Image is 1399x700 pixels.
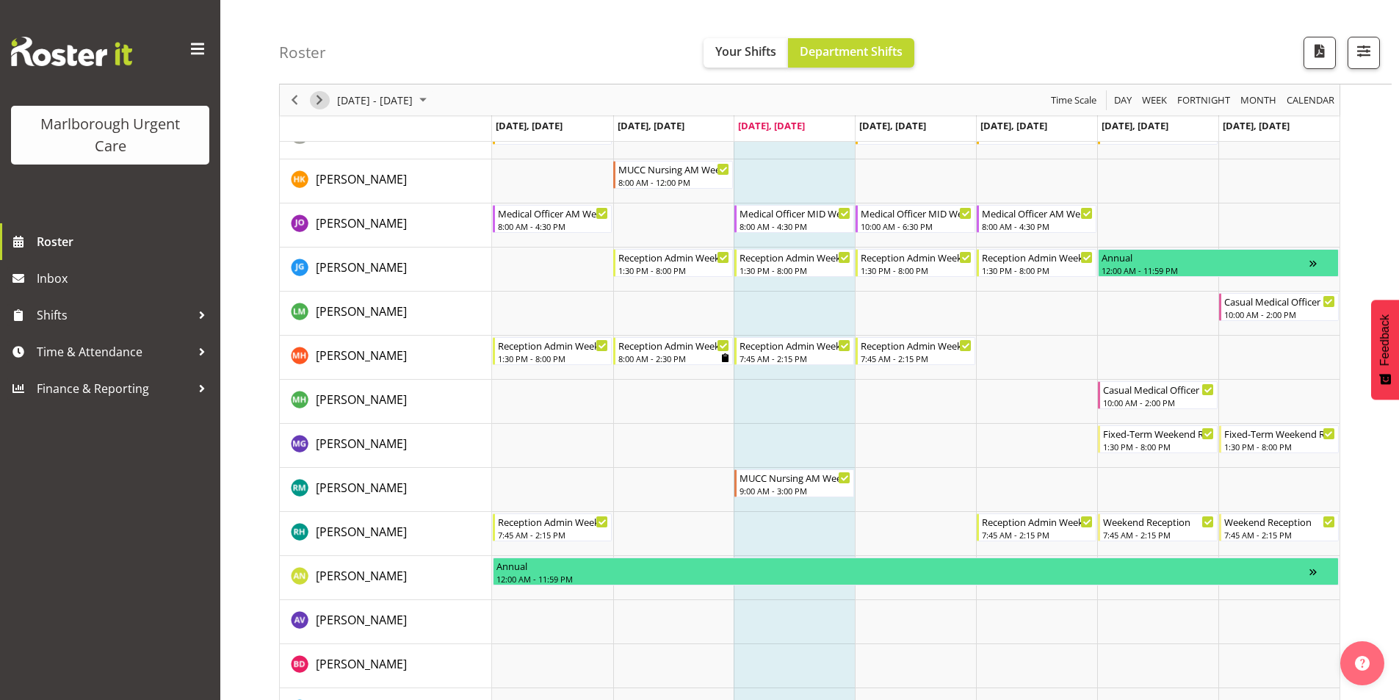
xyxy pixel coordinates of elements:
div: 1:30 PM - 8:00 PM [740,264,850,276]
span: [DATE], [DATE] [618,119,684,132]
span: Department Shifts [800,43,903,59]
a: [PERSON_NAME] [316,479,407,497]
a: [PERSON_NAME] [316,611,407,629]
div: Reception Admin Weekday PM [982,250,1093,264]
span: Feedback [1378,314,1392,366]
a: [PERSON_NAME] [316,655,407,673]
div: Annual [496,558,1309,573]
span: [PERSON_NAME] [316,612,407,628]
div: 7:45 AM - 2:15 PM [861,353,972,364]
div: Rochelle Harris"s event - Reception Admin Weekday AM Begin From Friday, September 12, 2025 at 7:4... [977,513,1096,541]
div: 8:00 AM - 4:30 PM [498,220,609,232]
div: 10:00 AM - 2:00 PM [1103,397,1214,408]
div: Reception Admin Weekday AM [498,514,609,529]
button: Timeline Day [1112,91,1135,109]
div: Rachel Murphy"s event - MUCC Nursing AM Weekday Begin From Wednesday, September 10, 2025 at 9:00:... [734,469,854,497]
div: 1:30 PM - 8:00 PM [861,264,972,276]
div: Medical Officer AM Weekday [982,206,1093,220]
div: Reception Admin Weekday PM [740,250,850,264]
div: Reception Admin Weekday PM [861,250,972,264]
span: [DATE] - [DATE] [336,91,414,109]
span: Shifts [37,304,191,326]
span: Time Scale [1049,91,1098,109]
button: Timeline Week [1140,91,1170,109]
button: Time Scale [1049,91,1099,109]
img: Rosterit website logo [11,37,132,66]
td: Jenny O'Donnell resource [280,203,492,248]
div: Reception Admin Weekday AM [982,514,1093,529]
div: Jenny O'Donnell"s event - Medical Officer MID Weekday Begin From Thursday, September 11, 2025 at ... [856,205,975,233]
div: Reception Admin Weekday PM [498,338,609,353]
div: 8:00 AM - 12:00 PM [618,176,729,188]
span: [PERSON_NAME] [316,171,407,187]
td: Margret Hall resource [280,336,492,380]
td: Alysia Newman-Woods resource [280,556,492,600]
a: [PERSON_NAME] [316,391,407,408]
td: Marisa Hoogenboom resource [280,380,492,424]
span: [PERSON_NAME] [316,259,407,275]
div: 7:45 AM - 2:15 PM [498,529,609,541]
div: 1:30 PM - 8:00 PM [982,264,1093,276]
td: Rochelle Harris resource [280,512,492,556]
div: Reception Admin Weekday AM [740,338,850,353]
button: Your Shifts [704,38,788,68]
a: [PERSON_NAME] [316,347,407,364]
div: MUCC Nursing AM Weekday [740,470,850,485]
div: Josephine Godinez"s event - Reception Admin Weekday PM Begin From Thursday, September 11, 2025 at... [856,249,975,277]
td: Rachel Murphy resource [280,468,492,512]
img: help-xxl-2.png [1355,656,1370,671]
span: [DATE], [DATE] [980,119,1047,132]
span: [DATE], [DATE] [738,119,805,132]
div: 10:00 AM - 2:00 PM [1224,308,1335,320]
div: 1:30 PM - 8:00 PM [1103,441,1214,452]
a: [PERSON_NAME] [316,303,407,320]
td: Beata Danielek resource [280,644,492,688]
div: Medical Officer AM Weekday [498,206,609,220]
div: 7:45 AM - 2:15 PM [740,353,850,364]
div: 1:30 PM - 8:00 PM [1224,441,1335,452]
span: [PERSON_NAME] [316,480,407,496]
div: Fixed-Term Weekend Reception [1224,426,1335,441]
div: Marisa Hoogenboom"s event - Casual Medical Officer Weekend Begin From Saturday, September 13, 202... [1098,381,1218,409]
div: Medical Officer MID Weekday [740,206,850,220]
td: Josephine Godinez resource [280,248,492,292]
div: Next [307,84,332,115]
span: Time & Attendance [37,341,191,363]
div: 12:00 AM - 11:59 PM [1102,264,1309,276]
span: [PERSON_NAME] [316,568,407,584]
div: 7:45 AM - 2:15 PM [982,529,1093,541]
a: [PERSON_NAME] [316,170,407,188]
button: Feedback - Show survey [1371,300,1399,400]
button: Previous [285,91,305,109]
div: 8:00 AM - 2:30 PM [618,353,729,364]
span: [DATE], [DATE] [859,119,926,132]
div: Margret Hall"s event - Reception Admin Weekday PM Begin From Monday, September 8, 2025 at 1:30:00... [493,337,612,365]
button: Next [310,91,330,109]
div: Fixed-Term Weekend Reception [1103,426,1214,441]
div: Reception Admin Weekday AM [861,338,972,353]
span: [PERSON_NAME] [316,303,407,320]
div: Margret Hall"s event - Reception Admin Weekday AM Begin From Wednesday, September 10, 2025 at 7:4... [734,337,854,365]
div: 9:00 AM - 3:00 PM [740,485,850,497]
div: Megan Gander"s event - Fixed-Term Weekend Reception Begin From Sunday, September 14, 2025 at 1:30... [1219,425,1339,453]
span: Fortnight [1176,91,1232,109]
div: Rochelle Harris"s event - Reception Admin Weekday AM Begin From Monday, September 8, 2025 at 7:45... [493,513,612,541]
div: Casual Medical Officer Weekend [1224,294,1335,308]
button: Fortnight [1175,91,1233,109]
div: MUCC Nursing AM Weekday [618,162,729,176]
td: Hayley Keown resource [280,159,492,203]
td: Amber Venning-Slater resource [280,600,492,644]
span: [PERSON_NAME] [316,656,407,672]
div: 8:00 AM - 4:30 PM [982,220,1093,232]
span: Finance & Reporting [37,378,191,400]
span: Roster [37,231,213,253]
span: [DATE], [DATE] [1223,119,1290,132]
div: Margret Hall"s event - Reception Admin Weekday AM Begin From Thursday, September 11, 2025 at 7:45... [856,337,975,365]
div: Josephine Godinez"s event - Reception Admin Weekday PM Begin From Friday, September 12, 2025 at 1... [977,249,1096,277]
span: [PERSON_NAME] [316,436,407,452]
div: Medical Officer MID Weekday [861,206,972,220]
span: calendar [1285,91,1336,109]
button: Filter Shifts [1348,37,1380,69]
